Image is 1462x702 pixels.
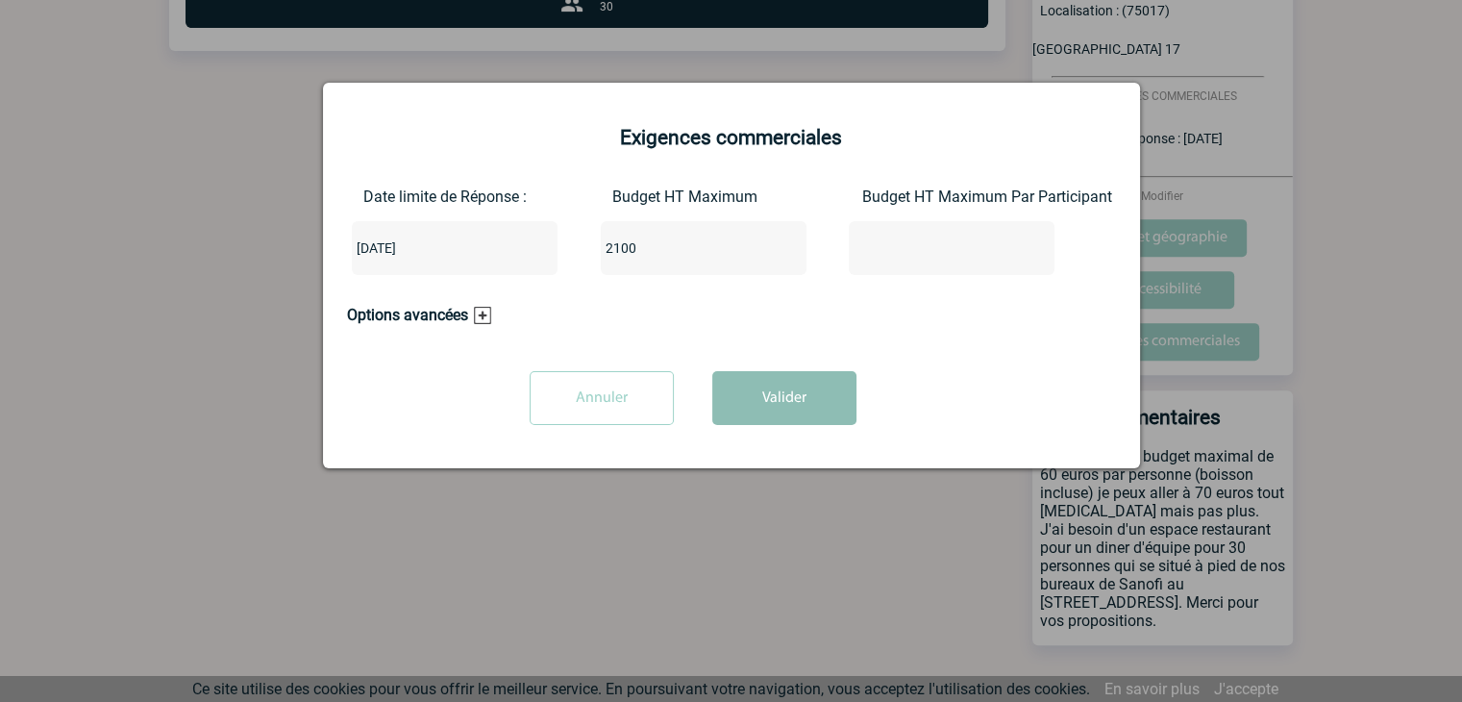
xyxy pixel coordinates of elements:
[347,126,1116,149] h2: Exigences commerciales
[530,371,674,425] input: Annuler
[363,188,409,206] label: Date limite de Réponse :
[861,188,911,206] label: Budget HT Maximum Par Participant
[347,306,491,324] h3: Options avancées
[712,371,856,425] button: Valider
[612,188,657,206] label: Budget HT Maximum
